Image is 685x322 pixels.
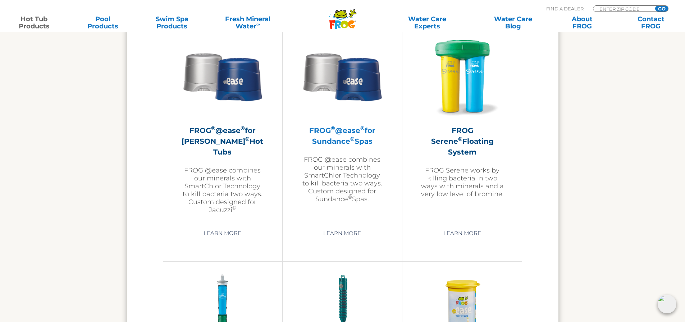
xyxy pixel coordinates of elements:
a: Learn More [435,227,489,240]
p: FROG Serene works by killing bacteria in two ways with minerals and a very low level of bromine. [420,166,504,198]
input: GO [655,6,668,11]
img: Sundance-cartridges-2-300x300.png [301,34,384,118]
sup: ® [350,135,355,142]
a: PoolProducts [76,15,130,30]
input: Zip Code Form [599,6,647,12]
a: Swim SpaProducts [145,15,199,30]
img: Sundance-cartridges-2-300x300.png [181,34,264,118]
sup: ® [360,125,365,132]
a: FROG Serene®Floating SystemFROG Serene works by killing bacteria in two ways with minerals and a ... [420,34,504,221]
h2: FROG @ease for Sundance Spas [301,125,384,147]
sup: ® [245,135,250,142]
sup: ® [241,125,245,132]
img: hot-tub-product-serene-floater-300x300.png [421,34,504,118]
p: Find A Dealer [546,5,584,12]
h2: FROG Serene Floating System [420,125,504,157]
a: Learn More [195,227,250,240]
a: FROG®@ease®for Sundance®SpasFROG @ease combines our minerals with SmartChlor Technology to kill b... [301,34,384,221]
a: Learn More [315,227,369,240]
a: Water CareBlog [486,15,540,30]
h2: FROG @ease for [PERSON_NAME] Hot Tubs [181,125,264,157]
sup: ∞ [256,21,260,27]
img: openIcon [658,295,676,313]
a: ContactFROG [624,15,678,30]
p: FROG @ease combines our minerals with SmartChlor Technology to kill bacteria two ways. Custom des... [301,156,384,203]
sup: ® [458,135,462,142]
sup: ® [211,125,215,132]
a: FROG®@ease®for [PERSON_NAME]®Hot TubsFROG @ease combines our minerals with SmartChlor Technology ... [181,34,264,221]
a: Hot TubProducts [7,15,61,30]
a: AboutFROG [555,15,609,30]
sup: ® [331,125,335,132]
sup: ® [232,205,236,211]
a: Water CareExperts [384,15,471,30]
a: Fresh MineralWater∞ [214,15,281,30]
sup: ® [348,194,352,200]
p: FROG @ease combines our minerals with SmartChlor Technology to kill bacteria two ways. Custom des... [181,166,264,214]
